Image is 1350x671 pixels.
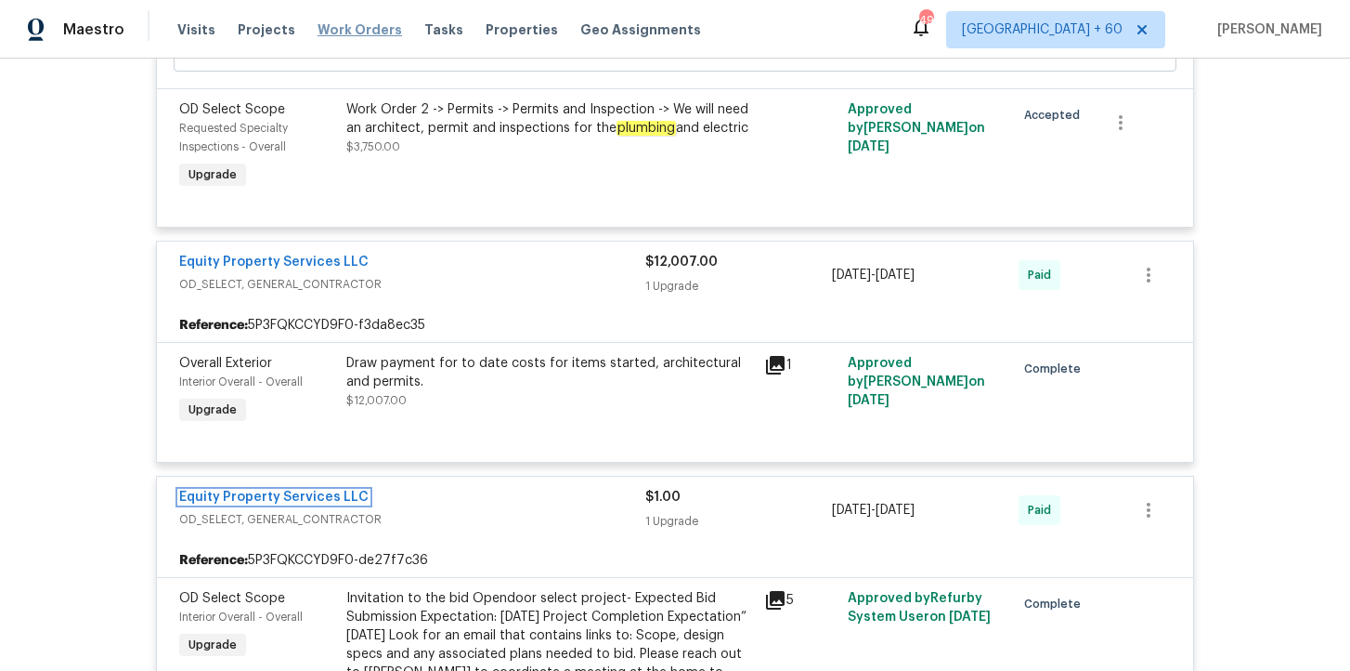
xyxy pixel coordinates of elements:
[1024,106,1087,125] span: Accepted
[179,275,645,294] span: OD_SELECT, GENERAL_CONTRACTOR
[179,103,285,116] span: OD Select Scope
[179,316,248,335] b: Reference:
[876,504,915,517] span: [DATE]
[764,589,837,612] div: 5
[63,20,124,39] span: Maestro
[179,376,303,388] span: Interior Overall - Overall
[617,121,676,136] em: plumbing
[179,491,369,504] a: Equity Property Services LLC
[580,20,701,39] span: Geo Assignments
[832,266,915,284] span: -
[424,23,463,36] span: Tasks
[179,551,248,570] b: Reference:
[645,512,832,531] div: 1 Upgrade
[645,256,718,269] span: $12,007.00
[962,20,1123,39] span: [GEOGRAPHIC_DATA] + 60
[346,100,753,138] div: Work Order 2 -> Permits -> Permits and Inspection -> We will need an architect, permit and inspec...
[179,357,272,370] span: Overall Exterior
[832,269,871,282] span: [DATE]
[179,123,288,152] span: Requested Specialty Inspections - Overall
[179,510,645,529] span: OD_SELECT, GENERAL_CONTRACTOR
[177,20,215,39] span: Visits
[1028,501,1058,520] span: Paid
[346,354,753,391] div: Draw payment for to date costs for items started, architectural and permits.
[645,277,832,296] div: 1 Upgrade
[919,11,932,30] div: 499
[238,20,295,39] span: Projects
[848,592,991,624] span: Approved by Refurby System User on
[179,612,303,623] span: Interior Overall - Overall
[346,395,407,406] span: $12,007.00
[181,636,244,654] span: Upgrade
[179,256,369,269] a: Equity Property Services LLC
[848,103,985,153] span: Approved by [PERSON_NAME] on
[876,269,915,282] span: [DATE]
[181,401,244,419] span: Upgrade
[848,357,985,407] span: Approved by [PERSON_NAME] on
[848,394,889,407] span: [DATE]
[1024,360,1088,378] span: Complete
[157,309,1193,342] div: 5P3FQKCCYD9F0-f3da8ec35
[645,491,681,504] span: $1.00
[1028,266,1058,284] span: Paid
[1024,595,1088,613] span: Complete
[1210,20,1322,39] span: [PERSON_NAME]
[346,141,400,152] span: $3,750.00
[764,354,837,376] div: 1
[179,592,285,605] span: OD Select Scope
[949,611,991,624] span: [DATE]
[832,501,915,520] span: -
[181,165,244,184] span: Upgrade
[832,504,871,517] span: [DATE]
[157,544,1193,577] div: 5P3FQKCCYD9F0-de27f7c36
[318,20,402,39] span: Work Orders
[848,140,889,153] span: [DATE]
[486,20,558,39] span: Properties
